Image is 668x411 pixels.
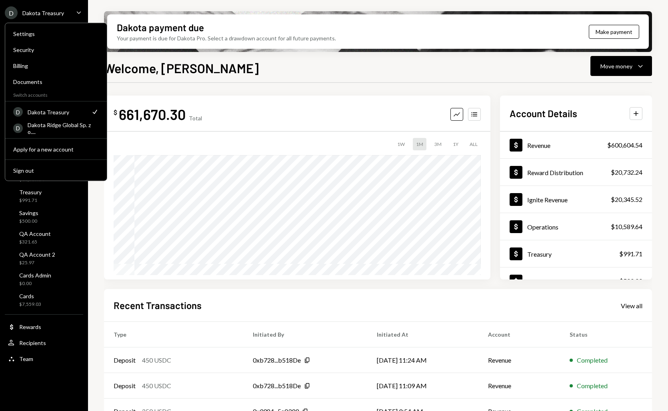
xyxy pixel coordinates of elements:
div: D [13,123,23,133]
div: Treasury [19,189,42,196]
div: Documents [13,78,99,85]
a: Recipients [5,335,83,350]
div: Savings [527,277,548,285]
div: Cards Admin [19,272,51,279]
div: Deposit [114,355,136,365]
div: Switch accounts [5,90,107,98]
div: Cards [19,293,41,299]
div: Completed [577,355,608,365]
a: QA Account 2$25.97 [5,249,83,268]
a: View all [621,301,642,310]
div: $0.00 [19,280,51,287]
div: ALL [466,138,481,150]
h1: Welcome, [PERSON_NAME] [104,60,259,76]
div: $10,589.64 [611,222,642,231]
div: Recipients [19,339,46,346]
div: Your payment is due for Dakota Pro. Select a drawdown account for all future payments. [117,34,336,42]
button: Apply for a new account [8,142,104,157]
div: $25.97 [19,259,55,266]
a: Rewards [5,319,83,334]
div: $20,732.24 [611,168,642,177]
div: View all [621,302,642,310]
div: Revenue [527,142,550,149]
a: QA Account$321.65 [5,228,83,247]
div: $991.71 [19,197,42,204]
td: [DATE] 11:09 AM [367,373,479,399]
div: Treasury [527,250,552,258]
div: Deposit [114,381,136,391]
button: Sign out [8,164,104,178]
div: Dakota Ridge Global Sp. z o.... [28,121,99,135]
div: $500.00 [619,276,642,286]
th: Account [478,322,560,347]
a: Ignite Revenue$20,345.52 [500,186,652,213]
div: $600,604.54 [607,140,642,150]
td: Revenue [478,373,560,399]
div: 450 USDC [142,381,171,391]
div: 3M [431,138,445,150]
a: DDakota Ridge Global Sp. z o.... [8,121,104,135]
div: 0xb728...b518De [253,355,301,365]
div: 1W [394,138,408,150]
a: Documents [8,74,104,89]
div: D [13,107,23,117]
div: QA Account [19,230,51,237]
a: Settings [8,26,104,41]
div: 1M [413,138,426,150]
th: Initiated By [243,322,367,347]
div: Settings [13,30,99,37]
a: Operations$10,589.64 [500,213,652,240]
a: Billing [8,58,104,73]
div: Rewards [19,323,41,330]
div: Sign out [13,167,99,174]
div: Apply for a new account [13,146,99,152]
div: $321.65 [19,239,51,245]
div: 450 USDC [142,355,171,365]
div: Dakota payment due [117,21,204,34]
button: Make payment [589,25,639,39]
div: Team [19,355,33,362]
a: Savings$500.00 [5,207,83,226]
h2: Recent Transactions [114,299,202,312]
a: Savings$500.00 [500,267,652,294]
a: Treasury$991.71 [500,240,652,267]
div: $500.00 [19,218,38,225]
div: $ [114,108,117,116]
div: D [5,6,18,19]
div: Total [189,115,202,122]
div: 1Y [450,138,462,150]
a: Revenue$600,604.54 [500,132,652,158]
a: Team [5,351,83,366]
div: $20,345.52 [611,195,642,204]
div: Operations [527,223,558,231]
a: Security [8,42,104,57]
div: Dakota Treasury [22,10,64,16]
div: Completed [577,381,608,391]
div: $7,559.03 [19,301,41,308]
div: Billing [13,62,99,69]
div: Savings [19,209,38,216]
div: QA Account 2 [19,251,55,258]
button: Move money [590,56,652,76]
a: Treasury$991.71 [5,186,83,205]
h2: Account Details [510,107,577,120]
div: 0xb728...b518De [253,381,301,391]
a: Cards$7,559.03 [5,290,83,309]
td: Revenue [478,347,560,373]
th: Status [560,322,652,347]
th: Type [104,322,243,347]
div: Dakota Treasury [28,108,86,115]
th: Initiated At [367,322,479,347]
div: Move money [600,62,632,70]
div: Ignite Revenue [527,196,568,204]
div: Security [13,46,99,53]
div: $991.71 [619,249,642,259]
div: Reward Distribution [527,169,583,176]
div: 661,670.30 [119,105,186,123]
a: Reward Distribution$20,732.24 [500,159,652,186]
a: Cards Admin$0.00 [5,269,83,289]
td: [DATE] 11:24 AM [367,347,479,373]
